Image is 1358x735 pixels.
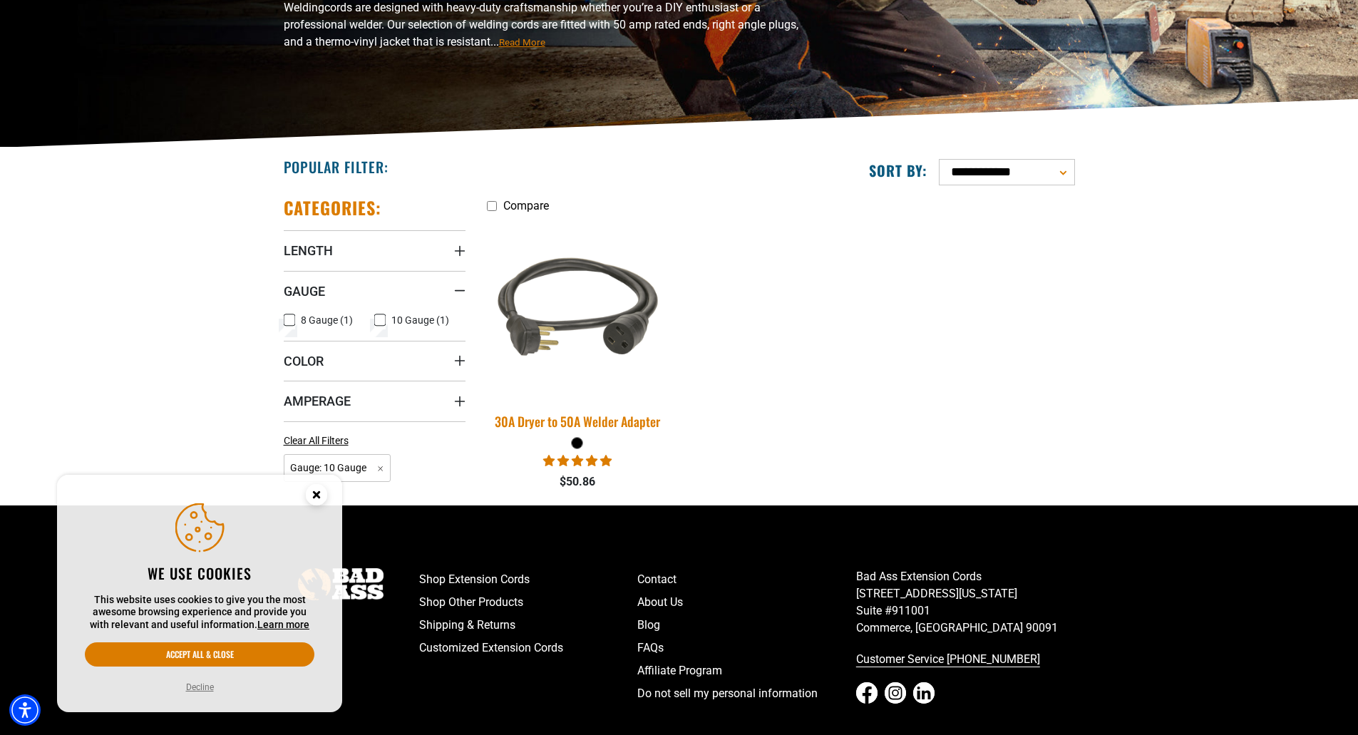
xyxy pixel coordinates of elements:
[284,242,333,259] span: Length
[637,659,856,682] a: Affiliate Program
[85,594,314,632] p: This website uses cookies to give you the most awesome browsing experience and provide you with r...
[284,393,351,409] span: Amperage
[284,271,465,311] summary: Gauge
[182,680,218,694] button: Decline
[637,568,856,591] a: Contact
[856,568,1075,637] p: Bad Ass Extension Cords [STREET_ADDRESS][US_STATE] Suite #911001 Commerce, [GEOGRAPHIC_DATA] 90091
[284,197,382,219] h2: Categories:
[885,682,906,704] a: Instagram - open in a new tab
[637,637,856,659] a: FAQs
[487,415,669,428] div: 30A Dryer to 50A Welder Adapter
[85,564,314,582] h2: We use cookies
[856,648,1075,671] a: call 833-674-1699
[284,341,465,381] summary: Color
[57,475,342,713] aside: Cookie Consent
[284,461,391,474] a: Gauge: 10 Gauge
[284,435,349,446] span: Clear All Filters
[503,199,549,212] span: Compare
[257,619,309,630] a: This website uses cookies to give you the most awesome browsing experience and provide you with r...
[284,454,391,482] span: Gauge: 10 Gauge
[637,614,856,637] a: Blog
[913,682,935,704] a: LinkedIn - open in a new tab
[637,591,856,614] a: About Us
[291,475,342,519] button: Close this option
[419,637,638,659] a: Customized Extension Cords
[391,315,449,325] span: 10 Gauge (1)
[419,591,638,614] a: Shop Other Products
[85,642,314,667] button: Accept all & close
[419,614,638,637] a: Shipping & Returns
[9,694,41,726] div: Accessibility Menu
[284,283,325,299] span: Gauge
[284,1,798,48] span: cords are designed with heavy-duty craftsmanship whether you’re a DIY enthusiast or a professiona...
[284,158,389,176] h2: Popular Filter:
[869,161,927,180] label: Sort by:
[284,230,465,270] summary: Length
[487,220,669,436] a: black 30A Dryer to 50A Welder Adapter
[284,353,324,369] span: Color
[284,381,465,421] summary: Amperage
[301,315,353,325] span: 8 Gauge (1)
[487,473,669,490] div: $50.86
[284,433,354,448] a: Clear All Filters
[637,682,856,705] a: Do not sell my personal information
[419,568,638,591] a: Shop Extension Cords
[499,37,545,48] span: Read More
[856,682,878,704] a: Facebook - open in a new tab
[543,454,612,468] span: 5.00 stars
[478,217,677,400] img: black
